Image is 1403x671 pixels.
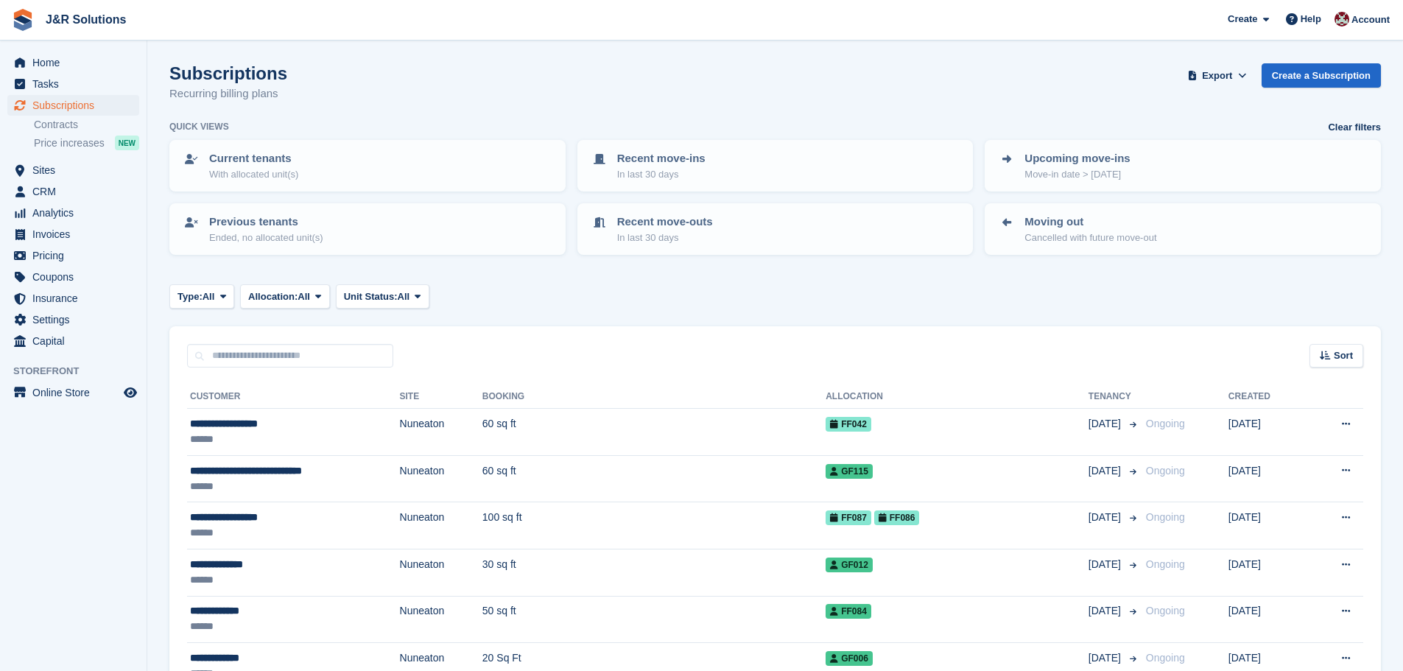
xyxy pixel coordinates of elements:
[826,651,873,666] span: GF006
[1089,416,1124,432] span: [DATE]
[482,455,826,502] td: 60 sq ft
[169,85,287,102] p: Recurring billing plans
[1024,214,1156,231] p: Moving out
[32,267,121,287] span: Coupons
[7,382,139,403] a: menu
[1228,409,1307,456] td: [DATE]
[482,502,826,549] td: 100 sq ft
[7,331,139,351] a: menu
[1185,63,1250,88] button: Export
[482,409,826,456] td: 60 sq ft
[169,284,234,309] button: Type: All
[7,74,139,94] a: menu
[32,160,121,180] span: Sites
[1146,465,1185,477] span: Ongoing
[171,205,564,253] a: Previous tenants Ended, no allocated unit(s)
[1202,68,1232,83] span: Export
[34,118,139,132] a: Contracts
[826,464,873,479] span: GF115
[169,120,229,133] h6: Quick views
[398,289,410,304] span: All
[1146,511,1185,523] span: Ongoing
[1146,558,1185,570] span: Ongoing
[32,74,121,94] span: Tasks
[1335,12,1349,27] img: Julie Morgan
[336,284,429,309] button: Unit Status: All
[1089,603,1124,619] span: [DATE]
[13,364,147,379] span: Storefront
[1146,605,1185,616] span: Ongoing
[32,245,121,266] span: Pricing
[32,181,121,202] span: CRM
[32,382,121,403] span: Online Store
[617,231,713,245] p: In last 30 days
[1228,549,1307,596] td: [DATE]
[1301,12,1321,27] span: Help
[826,604,871,619] span: FF084
[115,136,139,150] div: NEW
[171,141,564,190] a: Current tenants With allocated unit(s)
[1024,231,1156,245] p: Cancelled with future move-out
[209,150,298,167] p: Current tenants
[7,267,139,287] a: menu
[7,309,139,330] a: menu
[1228,12,1257,27] span: Create
[209,214,323,231] p: Previous tenants
[32,309,121,330] span: Settings
[400,549,482,596] td: Nuneaton
[1228,455,1307,502] td: [DATE]
[986,141,1379,190] a: Upcoming move-ins Move-in date > [DATE]
[617,150,706,167] p: Recent move-ins
[1089,385,1140,409] th: Tenancy
[40,7,132,32] a: J&R Solutions
[1089,510,1124,525] span: [DATE]
[482,549,826,596] td: 30 sq ft
[34,135,139,151] a: Price increases NEW
[203,289,215,304] span: All
[826,510,871,525] span: FF087
[1146,418,1185,429] span: Ongoing
[400,502,482,549] td: Nuneaton
[874,510,920,525] span: FF086
[1228,385,1307,409] th: Created
[400,596,482,643] td: Nuneaton
[1262,63,1381,88] a: Create a Subscription
[482,596,826,643] td: 50 sq ft
[1024,167,1130,182] p: Move-in date > [DATE]
[1334,348,1353,363] span: Sort
[1024,150,1130,167] p: Upcoming move-ins
[7,224,139,245] a: menu
[1351,13,1390,27] span: Account
[7,245,139,266] a: menu
[7,52,139,73] a: menu
[1228,596,1307,643] td: [DATE]
[32,288,121,309] span: Insurance
[1328,120,1381,135] a: Clear filters
[32,52,121,73] span: Home
[579,141,972,190] a: Recent move-ins In last 30 days
[7,160,139,180] a: menu
[400,409,482,456] td: Nuneaton
[579,205,972,253] a: Recent move-outs In last 30 days
[7,288,139,309] a: menu
[32,331,121,351] span: Capital
[7,95,139,116] a: menu
[298,289,310,304] span: All
[400,455,482,502] td: Nuneaton
[1228,502,1307,549] td: [DATE]
[344,289,398,304] span: Unit Status:
[617,214,713,231] p: Recent move-outs
[1089,463,1124,479] span: [DATE]
[1089,650,1124,666] span: [DATE]
[1089,557,1124,572] span: [DATE]
[482,385,826,409] th: Booking
[34,136,105,150] span: Price increases
[122,384,139,401] a: Preview store
[248,289,298,304] span: Allocation:
[617,167,706,182] p: In last 30 days
[986,205,1379,253] a: Moving out Cancelled with future move-out
[826,385,1089,409] th: Allocation
[826,558,873,572] span: GF012
[1146,652,1185,664] span: Ongoing
[209,231,323,245] p: Ended, no allocated unit(s)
